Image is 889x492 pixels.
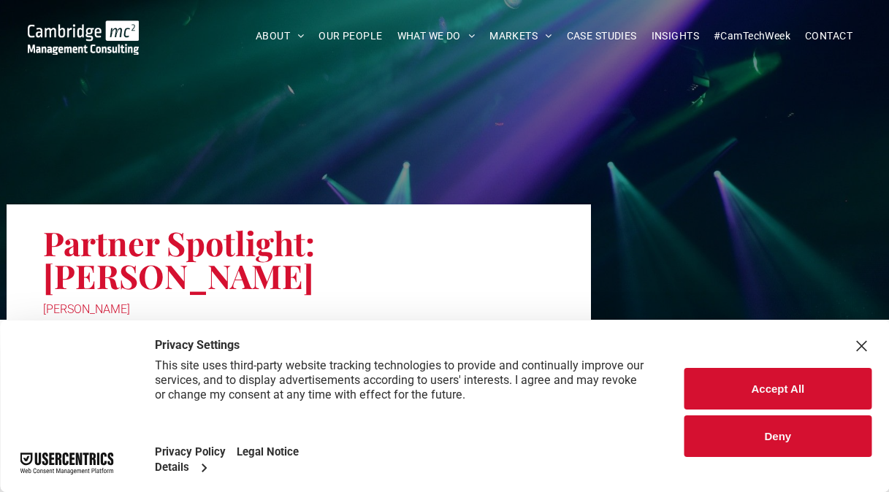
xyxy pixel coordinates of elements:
[248,25,312,47] a: ABOUT
[482,25,559,47] a: MARKETS
[798,25,860,47] a: CONTACT
[706,25,798,47] a: #CamTechWeek
[43,225,554,293] h1: Partner Spotlight: [PERSON_NAME]
[43,299,554,320] div: [PERSON_NAME]
[311,25,389,47] a: OUR PEOPLE
[644,25,706,47] a: INSIGHTS
[390,25,483,47] a: WHAT WE DO
[28,20,140,55] img: Cambridge MC Logo
[560,25,644,47] a: CASE STUDIES
[28,23,140,38] a: Your Business Transformed | Cambridge Management Consulting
